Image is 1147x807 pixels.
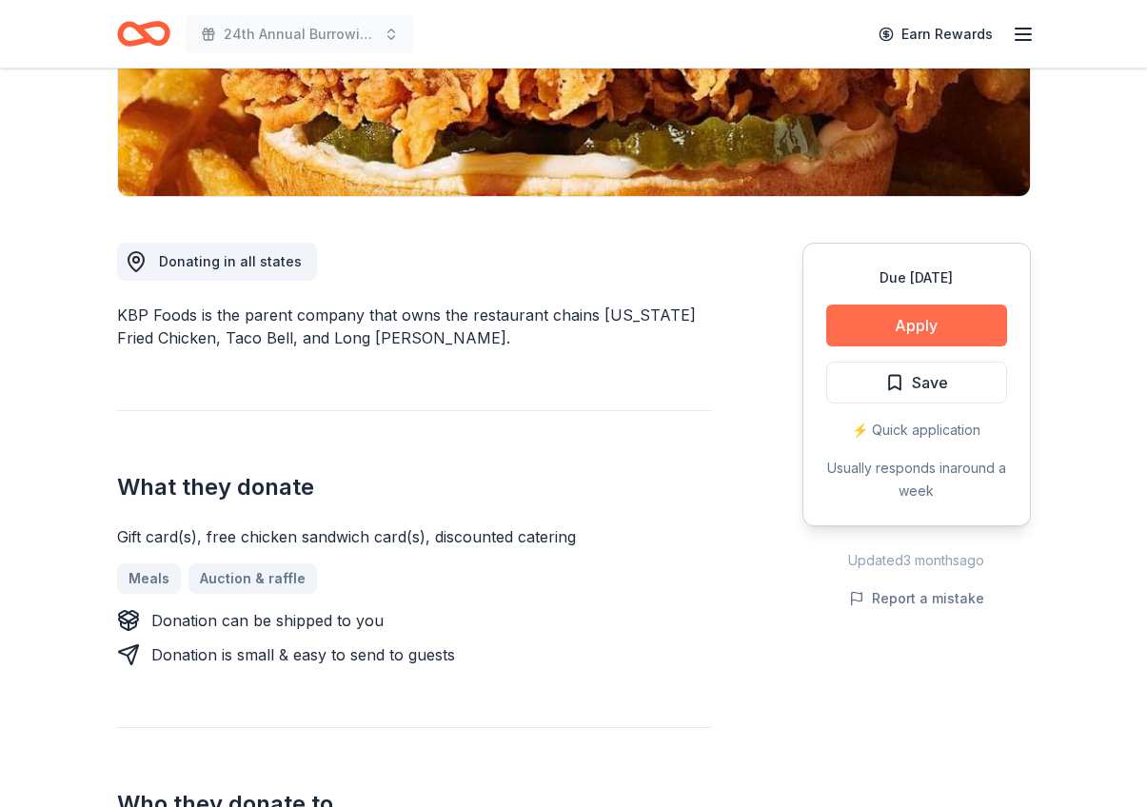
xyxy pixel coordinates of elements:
[224,23,376,46] span: 24th Annual Burrowing Owl Festival and on-line auction
[912,370,948,395] span: Save
[826,305,1007,346] button: Apply
[826,362,1007,403] button: Save
[151,609,384,632] div: Donation can be shipped to you
[849,587,984,610] button: Report a mistake
[117,11,170,56] a: Home
[826,266,1007,289] div: Due [DATE]
[826,419,1007,442] div: ⚡️ Quick application
[117,525,711,548] div: Gift card(s), free chicken sandwich card(s), discounted catering
[802,549,1031,572] div: Updated 3 months ago
[159,253,302,269] span: Donating in all states
[186,15,414,53] button: 24th Annual Burrowing Owl Festival and on-line auction
[188,563,317,594] a: Auction & raffle
[117,304,711,349] div: KBP Foods is the parent company that owns the restaurant chains [US_STATE] Fried Chicken, Taco Be...
[867,17,1004,51] a: Earn Rewards
[117,472,711,502] h2: What they donate
[826,457,1007,502] div: Usually responds in around a week
[117,563,181,594] a: Meals
[151,643,455,666] div: Donation is small & easy to send to guests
